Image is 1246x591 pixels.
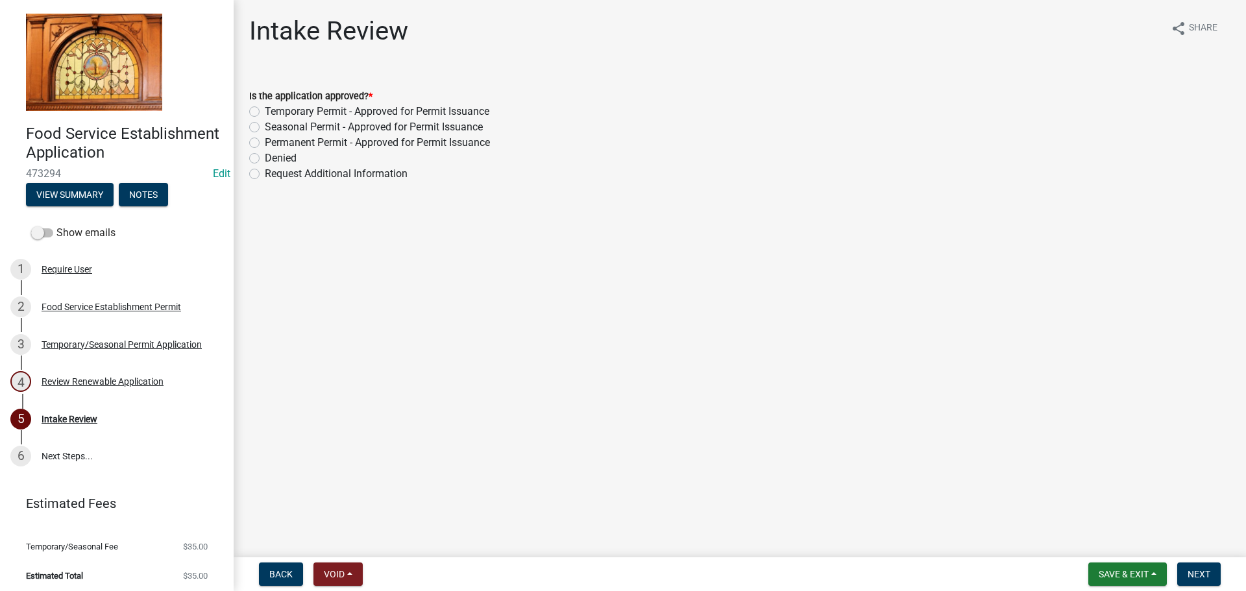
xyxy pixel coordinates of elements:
div: Require User [42,265,92,274]
a: Estimated Fees [10,490,213,516]
span: $35.00 [183,572,208,580]
button: View Summary [26,183,114,206]
div: Review Renewable Application [42,377,164,386]
label: Show emails [31,225,116,241]
button: Notes [119,183,168,206]
h4: Food Service Establishment Application [26,125,223,162]
label: Temporary Permit - Approved for Permit Issuance [265,104,489,119]
a: Edit [213,167,230,180]
label: Seasonal Permit - Approved for Permit Issuance [265,119,483,135]
div: Food Service Establishment Permit [42,302,181,311]
button: Save & Exit [1088,562,1167,586]
wm-modal-confirm: Notes [119,190,168,200]
div: Intake Review [42,415,97,424]
div: 1 [10,259,31,280]
button: Void [313,562,363,586]
wm-modal-confirm: Summary [26,190,114,200]
label: Request Additional Information [265,166,408,182]
span: Save & Exit [1099,569,1149,579]
div: 4 [10,371,31,392]
i: share [1171,21,1186,36]
div: 6 [10,446,31,466]
button: Next [1177,562,1221,586]
div: 2 [10,296,31,317]
span: Estimated Total [26,572,83,580]
div: Temporary/Seasonal Permit Application [42,340,202,349]
span: Temporary/Seasonal Fee [26,542,118,551]
span: 473294 [26,167,208,180]
label: Denied [265,151,297,166]
wm-modal-confirm: Edit Application Number [213,167,230,180]
span: Share [1189,21,1217,36]
h1: Intake Review [249,16,408,47]
div: 3 [10,334,31,355]
span: $35.00 [183,542,208,551]
span: Void [324,569,345,579]
span: Back [269,569,293,579]
label: Is the application approved? [249,92,373,101]
button: Back [259,562,303,586]
button: shareShare [1160,16,1228,41]
div: 5 [10,409,31,429]
span: Next [1188,569,1210,579]
label: Permanent Permit - Approved for Permit Issuance [265,135,490,151]
img: Jasper County, Indiana [26,14,162,111]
